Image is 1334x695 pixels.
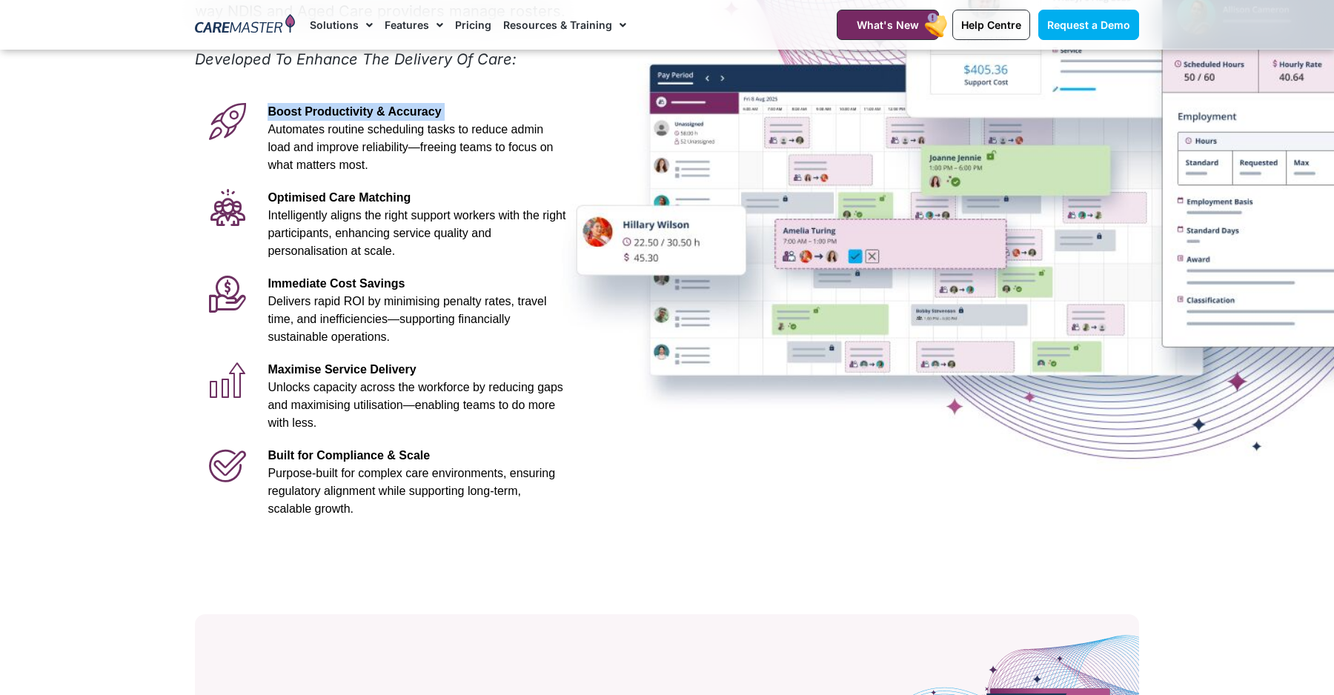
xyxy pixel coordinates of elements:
em: Developed To Enhance The Delivery Of Care: [195,50,517,68]
span: Intelligently aligns the right support workers with the right participants, enhancing service qua... [268,209,565,257]
a: Help Centre [952,10,1030,40]
span: Immediate Cost Savings [268,277,405,290]
a: Request a Demo [1038,10,1139,40]
img: CareMaster Logo [195,14,295,36]
span: Built for Compliance & Scale [268,449,430,462]
span: Purpose-built for complex care environments, ensuring regulatory alignment while supporting long-... [268,467,555,515]
span: Optimised Care Matching [268,191,411,204]
span: Automates routine scheduling tasks to reduce admin load and improve reliability—freeing teams to ... [268,123,553,171]
span: Boost Productivity & Accuracy [268,105,441,118]
span: What's New [857,19,919,31]
span: Request a Demo [1047,19,1130,31]
span: Unlocks capacity across the workforce by reducing gaps and maximising utilisation—enabling teams ... [268,381,563,429]
span: Delivers rapid ROI by minimising penalty rates, travel time, and inefficiencies—supporting financ... [268,295,546,343]
span: Maximise Service Delivery [268,363,416,376]
span: Help Centre [961,19,1021,31]
a: What's New [837,10,939,40]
